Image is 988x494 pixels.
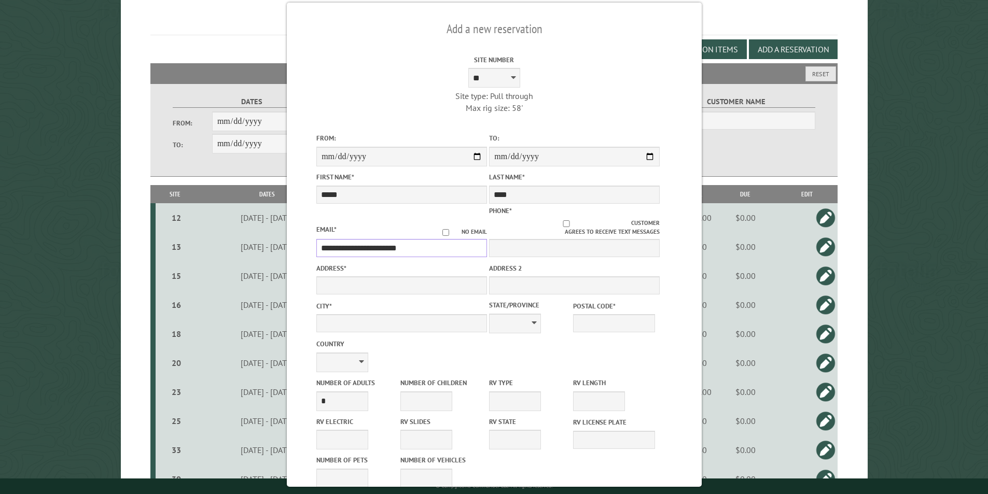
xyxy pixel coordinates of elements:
label: Customer agrees to receive text messages [489,219,660,236]
label: Phone [489,206,512,215]
button: Reset [805,66,836,81]
label: Country [316,339,487,349]
h2: Filters [150,63,838,83]
div: 13 [160,242,193,252]
div: 39 [160,474,193,484]
td: $0.00 [715,261,776,290]
td: $0.00 [715,435,776,464]
div: [DATE] - [DATE] [196,358,338,368]
div: 15 [160,271,193,281]
td: $0.00 [715,203,776,232]
td: $0.00 [715,348,776,377]
div: [DATE] - [DATE] [196,445,338,455]
label: RV License Plate [573,417,655,427]
div: 25 [160,416,193,426]
th: Dates [194,185,340,203]
label: RV Slides [400,417,482,427]
input: Customer agrees to receive text messages [501,220,631,227]
div: [DATE] - [DATE] [196,242,338,252]
h1: Reservations [150,7,838,35]
label: Last Name [489,172,660,182]
label: RV Electric [316,417,398,427]
div: 18 [160,329,193,339]
label: Postal Code [573,301,655,311]
label: Address [316,263,487,273]
div: 16 [160,300,193,310]
label: State/Province [489,300,571,310]
div: 12 [160,213,193,223]
label: Dates [173,96,331,108]
label: Site Number [409,55,579,65]
h2: Add a new reservation [316,19,672,39]
th: Edit [776,185,838,203]
div: [DATE] - [DATE] [196,271,338,281]
small: © Campground Commander LLC. All rights reserved. [436,483,553,489]
input: No email [430,229,462,236]
label: RV Type [489,378,571,388]
label: Number of Children [400,378,482,388]
label: RV State [489,417,571,427]
div: 33 [160,445,193,455]
label: City [316,301,487,311]
label: RV Length [573,378,655,388]
div: 23 [160,387,193,397]
label: From: [173,118,212,128]
label: Address 2 [489,263,660,273]
th: Due [715,185,776,203]
label: Number of Adults [316,378,398,388]
td: $0.00 [715,290,776,319]
td: $0.00 [715,406,776,435]
div: [DATE] - [DATE] [196,329,338,339]
td: $0.00 [715,319,776,348]
div: [DATE] - [DATE] [196,387,338,397]
label: Number of Pets [316,455,398,465]
div: Max rig size: 58' [409,102,579,114]
div: [DATE] - [DATE] [196,213,338,223]
label: To: [489,133,660,143]
div: [DATE] - [DATE] [196,416,338,426]
label: First Name [316,172,487,182]
div: [DATE] - [DATE] [196,300,338,310]
label: To: [173,140,212,150]
td: $0.00 [715,377,776,406]
td: $0.00 [715,232,776,261]
label: Number of Vehicles [400,455,482,465]
label: Customer Name [657,96,815,108]
label: From: [316,133,487,143]
label: No email [430,228,487,236]
div: [DATE] - [DATE] [196,474,338,484]
th: Site [156,185,194,203]
td: $0.00 [715,464,776,493]
label: Email [316,225,337,234]
div: 20 [160,358,193,368]
div: Site type: Pull through [409,90,579,102]
button: Add a Reservation [749,39,838,59]
button: Edit Add-on Items [658,39,747,59]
